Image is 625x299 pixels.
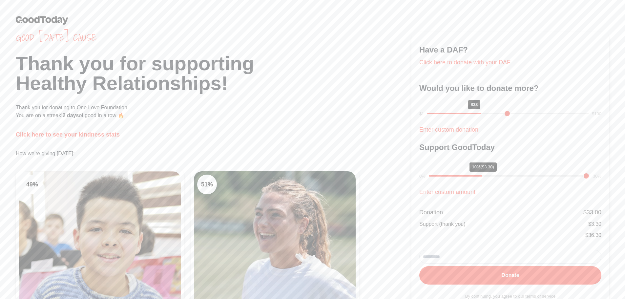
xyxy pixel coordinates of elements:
span: 3.30 [591,221,601,227]
div: 0% [419,173,426,180]
span: ($3.30) [481,164,494,169]
a: Click here to see your kindness stats [16,131,120,138]
h3: Support GoodToday [419,142,601,153]
div: Donation [419,208,443,217]
span: 2 days [63,113,79,118]
div: $ [585,231,601,239]
div: 10% [469,162,497,172]
div: $ [583,208,601,217]
div: $100 [592,111,601,117]
p: Thank you for donating to One Love Foundation. You are on a streak! of good in a row 🔥 [16,104,411,119]
span: Good [DATE] cause [16,32,411,43]
div: $1 [419,111,424,117]
div: 49 % [22,175,42,194]
div: $33 [468,100,481,109]
h1: Thank you for supporting Healthy Relationships! [16,54,411,93]
img: GoodToday [16,16,68,25]
a: Click here to donate with your DAF [419,59,510,66]
p: How we're giving [DATE]: [16,150,411,158]
a: Enter custom amount [419,189,475,195]
h3: Have a DAF? [419,45,601,55]
a: Enter custom donation [419,126,478,133]
div: Support (thank you) [419,220,466,228]
span: 33.00 [587,209,601,216]
h3: Would you like to donate more? [419,83,601,94]
span: 36.30 [588,232,601,238]
button: Donate [419,266,601,285]
div: 30% [593,173,601,180]
div: 51 % [197,175,217,194]
div: $ [588,220,601,228]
